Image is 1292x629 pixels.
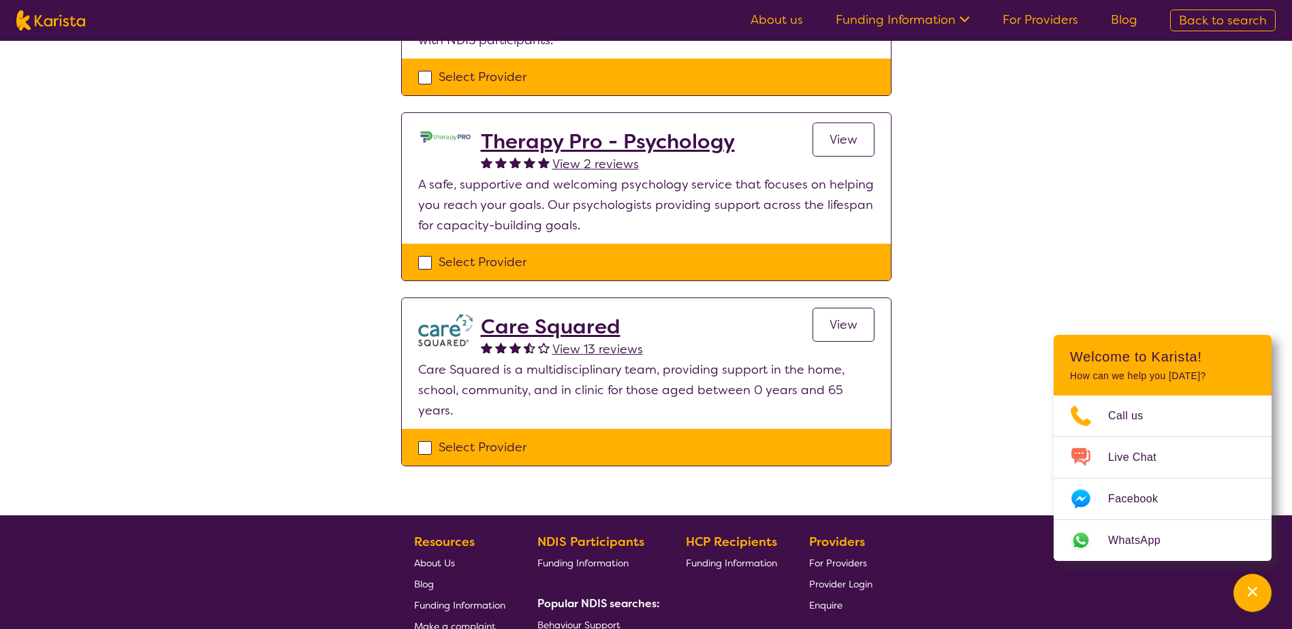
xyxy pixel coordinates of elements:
[1111,12,1137,28] a: Blog
[414,573,505,594] a: Blog
[418,359,875,421] p: Care Squared is a multidisciplinary team, providing support in the home, school, community, and i...
[809,573,872,594] a: Provider Login
[481,129,735,154] a: Therapy Pro - Psychology
[813,123,875,157] a: View
[414,594,505,615] a: Funding Information
[830,317,857,333] span: View
[830,131,857,148] span: View
[686,552,777,573] a: Funding Information
[809,534,865,550] b: Providers
[552,154,639,174] a: View 2 reviews
[538,342,550,353] img: emptystar
[414,578,434,590] span: Blog
[1108,489,1174,509] span: Facebook
[537,534,644,550] b: NDIS Participants
[1070,370,1255,382] p: How can we help you [DATE]?
[414,552,505,573] a: About Us
[1054,335,1272,561] div: Channel Menu
[686,534,777,550] b: HCP Recipients
[495,157,507,168] img: fullstar
[418,314,473,346] img: watfhvlxxexrmzu5ckj6.png
[537,596,660,611] b: Popular NDIS searches:
[1108,406,1160,426] span: Call us
[552,156,639,172] span: View 2 reviews
[809,552,872,573] a: For Providers
[481,342,492,353] img: fullstar
[481,157,492,168] img: fullstar
[809,578,872,590] span: Provider Login
[1179,12,1267,29] span: Back to search
[16,10,85,31] img: Karista logo
[552,339,643,359] a: View 13 reviews
[686,557,777,569] span: Funding Information
[751,12,803,28] a: About us
[1108,530,1177,551] span: WhatsApp
[481,314,643,339] a: Care Squared
[414,599,505,611] span: Funding Information
[1233,574,1272,612] button: Channel Menu
[418,174,875,236] p: A safe, supportive and welcoming psychology service that focuses on helping you reach your goals....
[1070,349,1255,365] h2: Welcome to Karista!
[1054,396,1272,561] ul: Choose channel
[1054,520,1272,561] a: Web link opens in a new tab.
[414,534,475,550] b: Resources
[1003,12,1078,28] a: For Providers
[537,552,655,573] a: Funding Information
[414,557,455,569] span: About Us
[524,157,535,168] img: fullstar
[509,157,521,168] img: fullstar
[524,342,535,353] img: halfstar
[809,594,872,615] a: Enquire
[552,341,643,357] span: View 13 reviews
[809,599,842,611] span: Enquire
[1108,447,1173,468] span: Live Chat
[418,129,473,144] img: dzo1joyl8vpkomu9m2qk.jpg
[836,12,970,28] a: Funding Information
[1170,10,1276,31] a: Back to search
[509,342,521,353] img: fullstar
[538,157,550,168] img: fullstar
[809,557,867,569] span: For Providers
[813,308,875,342] a: View
[537,557,629,569] span: Funding Information
[495,342,507,353] img: fullstar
